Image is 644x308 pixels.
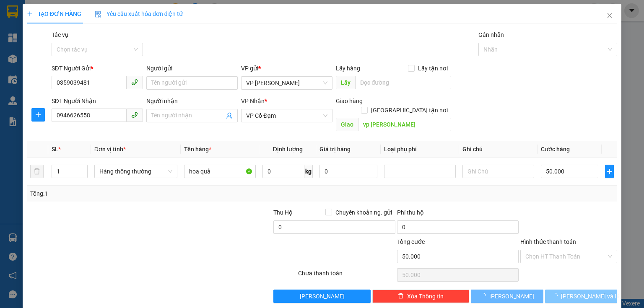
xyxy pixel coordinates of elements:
span: plus [32,111,44,118]
span: user-add [226,112,233,119]
span: Giá trị hàng [319,146,351,153]
img: icon [95,11,101,18]
span: Thu Hộ [273,209,293,216]
span: [PERSON_NAME] [489,292,534,301]
span: Tên hàng [184,146,211,153]
button: delete [30,165,44,178]
span: phone [131,79,138,85]
div: VP gửi [241,64,332,73]
span: Tổng cước [397,238,425,245]
button: deleteXóa Thông tin [372,290,469,303]
button: Close [598,4,621,28]
input: Ghi Chú [462,165,534,178]
input: Dọc đường [358,118,451,131]
span: Lấy hàng [336,65,360,72]
span: Chuyển khoản ng. gửi [332,208,395,217]
div: Người nhận [146,96,238,106]
input: VD: Bàn, Ghế [184,165,256,178]
label: Hình thức thanh toán [520,238,576,245]
div: Chưa thanh toán [297,269,396,283]
span: Yêu cầu xuất hóa đơn điện tử [95,10,183,17]
label: Gán nhãn [478,31,504,38]
span: Hàng thông thường [99,165,172,178]
button: [PERSON_NAME] [471,290,543,303]
span: Lấy tận nơi [415,64,451,73]
div: Phí thu hộ [397,208,519,220]
span: phone [131,111,138,118]
span: close [606,12,613,19]
th: Ghi chú [459,141,538,158]
div: Người gửi [146,64,238,73]
span: delete [398,293,404,300]
button: plus [605,165,614,178]
span: Đơn vị tính [94,146,126,153]
button: [PERSON_NAME] [273,290,370,303]
span: Lấy [336,76,355,89]
div: Tổng: 1 [30,189,249,198]
span: kg [304,165,313,178]
button: plus [31,108,45,122]
span: TẠO ĐƠN HÀNG [27,10,81,17]
span: loading [480,293,489,299]
span: Định lượng [273,146,303,153]
span: [GEOGRAPHIC_DATA] tận nơi [368,106,451,115]
span: VP Cổ Đạm [246,109,327,122]
span: Giao [336,118,358,131]
span: plus [605,168,613,175]
th: Loại phụ phí [381,141,459,158]
span: Xóa Thông tin [407,292,444,301]
div: SĐT Người Gửi [52,64,143,73]
span: loading [552,293,561,299]
input: Dọc đường [355,76,451,89]
span: [PERSON_NAME] và In [561,292,620,301]
label: Tác vụ [52,31,68,38]
input: 0 [319,165,377,178]
span: SL [52,146,58,153]
span: VP Hoàng Liệt [246,77,327,89]
span: [PERSON_NAME] [300,292,345,301]
span: Giao hàng [336,98,363,104]
span: plus [27,11,33,17]
div: SĐT Người Nhận [52,96,143,106]
span: VP Nhận [241,98,265,104]
span: Cước hàng [541,146,570,153]
button: [PERSON_NAME] và In [545,290,618,303]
